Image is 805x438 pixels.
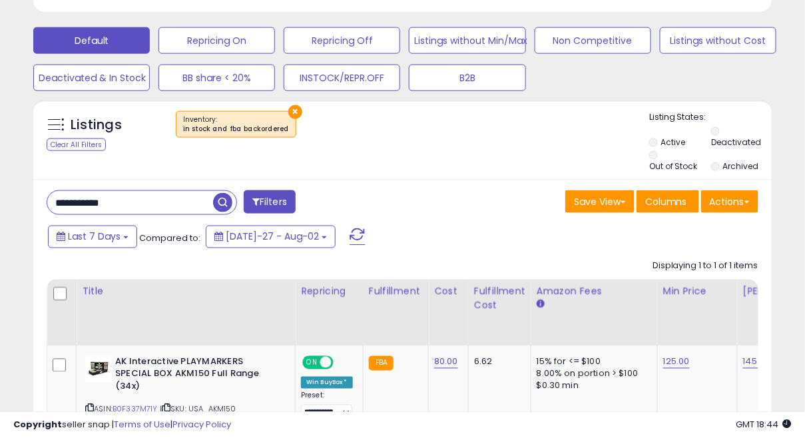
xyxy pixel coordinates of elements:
[13,418,62,431] strong: Copyright
[139,232,200,244] span: Compared to:
[537,299,545,311] small: Amazon Fees.
[653,260,758,273] div: Displaying 1 to 1 of 1 items
[33,65,150,91] button: Deactivated & In Stock
[82,285,290,299] div: Title
[183,114,289,134] span: Inventory :
[13,419,231,431] div: seller snap | |
[284,65,400,91] button: INSTOCK/REPR.OFF
[288,105,302,119] button: ×
[47,138,106,151] div: Clear All Filters
[115,356,277,397] b: AK Interactive PLAYMARKERS SPECIAL BOX AKM150 Full Range (34x)
[33,27,150,54] button: Default
[158,27,275,54] button: Repricing On
[474,285,525,313] div: Fulfillment Cost
[711,136,761,148] label: Deactivated
[649,111,772,124] p: Listing States:
[736,418,792,431] span: 2025-08-10 18:44 GMT
[474,356,521,368] div: 6.62
[663,355,690,369] a: 125.00
[535,27,651,54] button: Non Competitive
[409,65,525,91] button: B2B
[649,160,698,172] label: Out of Stock
[434,285,463,299] div: Cost
[301,285,358,299] div: Repricing
[206,226,336,248] button: [DATE]-27 - Aug-02
[663,285,732,299] div: Min Price
[660,27,776,54] button: Listings without Cost
[183,124,289,134] div: in stock and fba backordered
[645,195,687,208] span: Columns
[661,136,686,148] label: Active
[332,357,353,368] span: OFF
[434,355,458,369] a: 80.00
[537,368,647,380] div: 8.00% on portion > $100
[114,418,170,431] a: Terms of Use
[409,27,525,54] button: Listings without Min/Max
[537,356,647,368] div: 15% for <= $100
[160,404,236,415] span: | SKU: USA_AKM150
[172,418,231,431] a: Privacy Policy
[701,190,758,213] button: Actions
[48,226,137,248] button: Last 7 Days
[301,391,353,421] div: Preset:
[244,190,296,214] button: Filters
[226,230,319,244] span: [DATE]-27 - Aug-02
[68,230,121,244] span: Last 7 Days
[369,356,394,371] small: FBA
[723,160,759,172] label: Archived
[85,356,112,383] img: 31mshGKNNdL._SL40_.jpg
[158,65,275,91] button: BB share < 20%
[537,380,647,392] div: $0.30 min
[537,285,652,299] div: Amazon Fees
[304,357,320,368] span: ON
[743,355,770,369] a: 145.00
[301,377,353,389] div: Win BuyBox *
[369,285,423,299] div: Fulfillment
[284,27,400,54] button: Repricing Off
[113,404,158,415] a: B0F337M71Y
[71,116,122,134] h5: Listings
[565,190,635,213] button: Save View
[637,190,699,213] button: Columns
